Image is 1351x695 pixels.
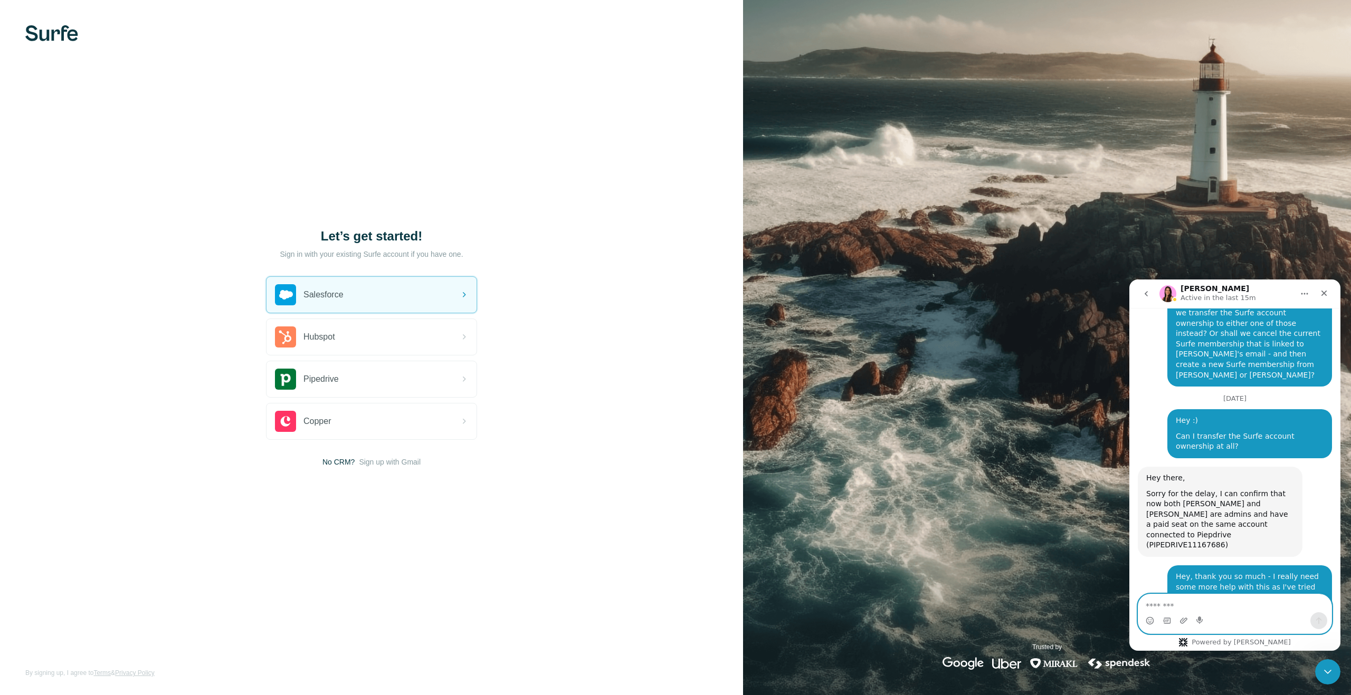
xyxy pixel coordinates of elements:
[8,130,203,187] div: andy@spaceandtime.co.uk says…
[1032,642,1062,652] p: Trusted by
[303,288,344,301] span: Salesforce
[275,326,296,347] img: hubspot's logo
[1129,279,1340,651] iframe: Intercom live chat
[17,194,165,204] div: Hey there,
[992,657,1021,670] img: uber's logo
[8,187,203,286] div: Aurélie says…
[322,457,355,467] span: No CRM?
[275,369,296,390] img: pipedrive's logo
[303,415,331,428] span: Copper
[67,337,75,345] button: Start recording
[38,130,203,179] div: Hey :)Can I transfer the Surfe account ownership at all?
[25,668,155,678] span: By signing up, I agree to &
[275,411,296,432] img: copper's logo
[33,337,42,345] button: Gif picker
[8,187,173,277] div: Hey there,Sorry for the delay, I can confirm that now both [PERSON_NAME] and [PERSON_NAME] are ad...
[17,209,165,272] div: Sorry for the delay, I can confirm that now both [PERSON_NAME] and [PERSON_NAME] are admins and h...
[359,457,421,467] button: Sign up with Gmail
[266,228,477,245] h1: Let’s get started!
[303,331,335,343] span: Hubspot
[9,315,202,333] textarea: Message…
[50,337,59,345] button: Upload attachment
[8,115,203,130] div: [DATE]
[38,286,203,371] div: Hey, thank you so much - I really need some more help with this as I've tried refreshing and so o...
[115,669,155,677] a: Privacy Policy
[943,657,984,670] img: google's logo
[275,284,296,305] img: salesforce's logo
[16,337,25,345] button: Emoji picker
[25,25,78,41] img: Surfe's logo
[46,292,194,364] div: Hey, thank you so much - I really need some more help with this as I've tried refreshing and so o...
[1315,659,1340,684] iframe: Intercom live chat
[8,286,203,379] div: andy@spaceandtime.co.uk says…
[181,333,198,350] button: Send a message…
[280,249,463,259] p: Sign in with your existing Surfe account if you have one.
[46,152,194,172] div: Can I transfer the Surfe account ownership at all?
[303,373,339,385] span: Pipedrive
[1087,657,1152,670] img: spendesk's logo
[1030,657,1078,670] img: mirakl's logo
[93,669,111,677] a: Terms
[46,136,194,147] div: Hey :)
